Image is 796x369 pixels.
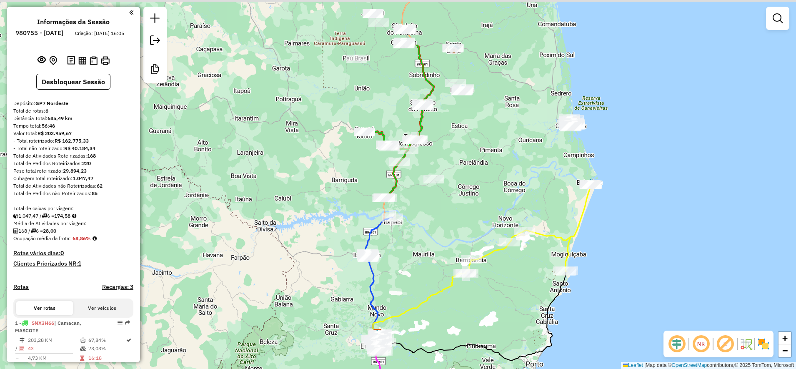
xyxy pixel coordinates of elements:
[560,122,581,131] div: Atividade não roteirizada - GAME BURGER
[13,213,18,218] i: Cubagem total roteirizado
[147,61,163,80] a: Criar modelo
[452,86,473,95] div: Atividade não roteirizada - Dist Atacado Varejo
[644,362,646,368] span: |
[72,213,76,218] i: Meta Caixas/viagem: 1,00 Diferença: 173,58
[55,138,89,144] strong: R$ 162.775,33
[78,260,81,267] strong: 1
[672,362,707,368] a: OpenStreetMap
[563,118,584,127] div: Atividade não roteirizada - Quiosque beira-mar
[13,250,133,257] h4: Rotas vários dias:
[363,9,383,17] div: Atividade não roteirizada - MERCEARIA DO ATANIO
[77,55,88,66] button: Visualizar relatório de Roteirização
[13,220,133,227] div: Média de Atividades por viagem:
[561,121,582,129] div: Atividade não roteirizada - Mercearia do Umbah
[778,332,791,344] a: Zoom in
[346,55,367,63] div: Atividade não roteirizada - RECANTU NORDESTINO
[621,362,796,369] div: Map data © contributors,© 2025 TomTom, Microsoft
[13,145,133,152] div: - Total não roteirizado:
[393,25,414,33] div: Atividade não roteirizada - Merc Jose Raimundo
[13,227,133,235] div: 168 / 6 =
[452,86,473,94] div: Atividade não roteirizada - Cantinho Da Lu
[13,100,133,107] div: Depósito:
[372,329,383,339] img: GP7 Nordeste
[88,55,99,67] button: Visualizar Romaneio
[80,346,86,351] i: % de utilização da cubagem
[35,100,68,106] strong: GP7 Nordeste
[64,145,95,151] strong: R$ 40.184,34
[559,114,580,123] div: Atividade não roteirizada - BAR DEUS E MAIS
[32,320,54,326] span: SNX3H66
[92,190,98,196] strong: 85
[54,213,70,219] strong: 174,58
[16,301,73,315] button: Ver rotas
[363,10,383,18] div: Atividade não roteirizada - BAR DO AVELINO
[42,123,55,129] strong: 56:46
[782,333,788,343] span: +
[394,25,415,33] div: Atividade não roteirizada - Bar do Osmar
[60,249,64,257] strong: 0
[88,354,125,362] td: 16:18
[564,120,585,129] div: Atividade não roteirizada - POUSADA COSTA VERDE
[28,336,80,344] td: 203,28 KM
[739,337,753,351] img: Fluxo de ruas
[13,190,133,197] div: Total de Pedidos não Roteirizados:
[559,117,580,125] div: Atividade não roteirizada - ECONOMAXX
[372,329,383,340] img: Eunápolis
[445,79,466,87] div: Atividade não roteirizada - BAR DOS 7
[73,235,91,241] strong: 68,86%
[715,334,735,354] span: Exibir rótulo
[782,345,788,356] span: −
[13,122,133,130] div: Tempo total:
[564,119,585,128] div: Atividade não roteirizada - RESTAURANTE ALEGRIA
[368,18,389,27] div: Atividade não roteirizada - BAR DO ZE NILTON
[36,74,110,90] button: Desbloquear Sessão
[13,205,133,212] div: Total de caixas por viagem:
[42,213,47,218] i: Total de rotas
[13,284,29,291] h4: Rotas
[564,121,585,129] div: Atividade não roteirizada - Cabana Olho no Sol
[15,29,63,37] h6: 980755 - [DATE]
[30,228,36,233] i: Total de rotas
[13,137,133,145] div: - Total roteirizado:
[394,38,415,46] div: Atividade não roteirizada - MERCADINHO GF
[99,55,111,67] button: Imprimir Rotas
[147,32,163,51] a: Exportar sessão
[126,338,131,343] i: Rota otimizada
[558,118,578,126] div: Atividade não roteirizada - Mercearia Caetano
[395,26,416,34] div: Atividade não roteirizada - TRLEILER DO RATINHO
[13,160,133,167] div: Total de Pedidos Roteirizados:
[443,44,464,52] div: Atividade não roteirizada - LANCHONETE MAIS UM
[97,183,103,189] strong: 62
[564,121,585,130] div: Atividade não roteirizada - CABANA KEITEE
[453,85,473,93] div: Atividade não roteirizada - POINT DA ROSE
[559,117,580,126] div: Atividade não roteirizada - JLS Distribuidora
[769,10,786,27] a: Exibir filtros
[393,40,414,48] div: Atividade não roteirizada - BLOCO DA IMPUCA
[443,44,463,53] div: Atividade não roteirizada - Mercearia do Joel
[28,344,80,353] td: 43
[129,8,133,17] a: Clique aqui para minimizar o painel
[559,121,580,130] div: Atividade não roteirizada - NOVO SALSA E COENTRO
[13,107,133,115] div: Total de rotas:
[48,54,59,67] button: Centralizar mapa no depósito ou ponto de apoio
[80,356,84,361] i: Tempo total em rota
[13,260,133,267] h4: Clientes Priorizados NR:
[13,182,133,190] div: Total de Atividades não Roteirizadas:
[102,284,133,291] h4: Recargas: 3
[563,115,584,123] div: Atividade não roteirizada - BOTEKINHO DO MUNDICO
[442,44,463,52] div: Atividade não roteirizada - Bar Arena Corinthias
[63,168,87,174] strong: 29.894,23
[28,354,80,362] td: 4,73 KM
[13,175,133,182] div: Cubagem total roteirizado:
[93,236,97,241] em: Média calculada utilizando a maior ocupação (%Peso ou %Cubagem) de cada rota da sessão. Rotas cro...
[757,337,770,351] img: Exibir/Ocultar setores
[73,301,131,315] button: Ver veículos
[65,54,77,67] button: Logs desbloquear sessão
[72,30,128,37] div: Criação: [DATE] 16:05
[15,354,19,362] td: =
[15,320,81,334] span: 1 -
[37,18,110,26] h4: Informações da Sessão
[13,152,133,160] div: Total de Atividades Roteirizadas:
[559,116,580,125] div: Atividade não roteirizada - ECONOMAXX
[82,160,91,166] strong: 220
